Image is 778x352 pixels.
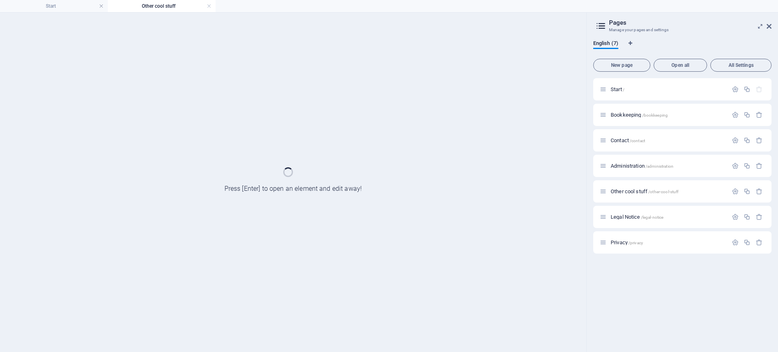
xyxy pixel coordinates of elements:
[732,188,739,195] div: Settings
[756,111,763,118] div: Remove
[714,63,768,68] span: All Settings
[744,239,750,246] div: Duplicate
[732,111,739,118] div: Settings
[744,86,750,93] div: Duplicate
[611,163,673,169] span: Click to open page
[108,2,216,11] h4: Other cool stuff
[611,188,679,194] span: Other cool stuff
[744,188,750,195] div: Duplicate
[608,163,728,169] div: Administration/administration
[756,239,763,246] div: Remove
[654,59,707,72] button: Open all
[744,162,750,169] div: Duplicate
[593,40,772,55] div: Language Tabs
[648,190,678,194] span: /other-cool-stuff
[608,87,728,92] div: Start/
[593,38,618,50] span: English (7)
[732,213,739,220] div: Settings
[732,239,739,246] div: Settings
[608,112,728,117] div: Bookkeeping/bookkeeping
[628,241,643,245] span: /privacy
[732,162,739,169] div: Settings
[611,112,668,118] span: Click to open page
[608,214,728,220] div: Legal Notice/legal-notice
[756,213,763,220] div: Remove
[657,63,703,68] span: Open all
[593,59,650,72] button: New page
[744,137,750,144] div: Duplicate
[611,214,663,220] span: Click to open page
[609,19,772,26] h2: Pages
[597,63,647,68] span: New page
[756,137,763,144] div: Remove
[623,87,624,92] span: /
[608,240,728,245] div: Privacy/privacy
[732,86,739,93] div: Settings
[732,137,739,144] div: Settings
[642,113,668,117] span: /bookkeeping
[630,139,645,143] span: /contact
[756,86,763,93] div: The startpage cannot be deleted
[611,86,624,92] span: Click to open page
[756,162,763,169] div: Remove
[645,164,673,169] span: /administration
[756,188,763,195] div: Remove
[609,26,755,34] h3: Manage your pages and settings
[611,137,645,143] span: Click to open page
[608,189,728,194] div: Other cool stuff/other-cool-stuff
[608,138,728,143] div: Contact/contact
[710,59,772,72] button: All Settings
[611,239,643,245] span: Click to open page
[641,215,664,220] span: /legal-notice
[744,111,750,118] div: Duplicate
[744,213,750,220] div: Duplicate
